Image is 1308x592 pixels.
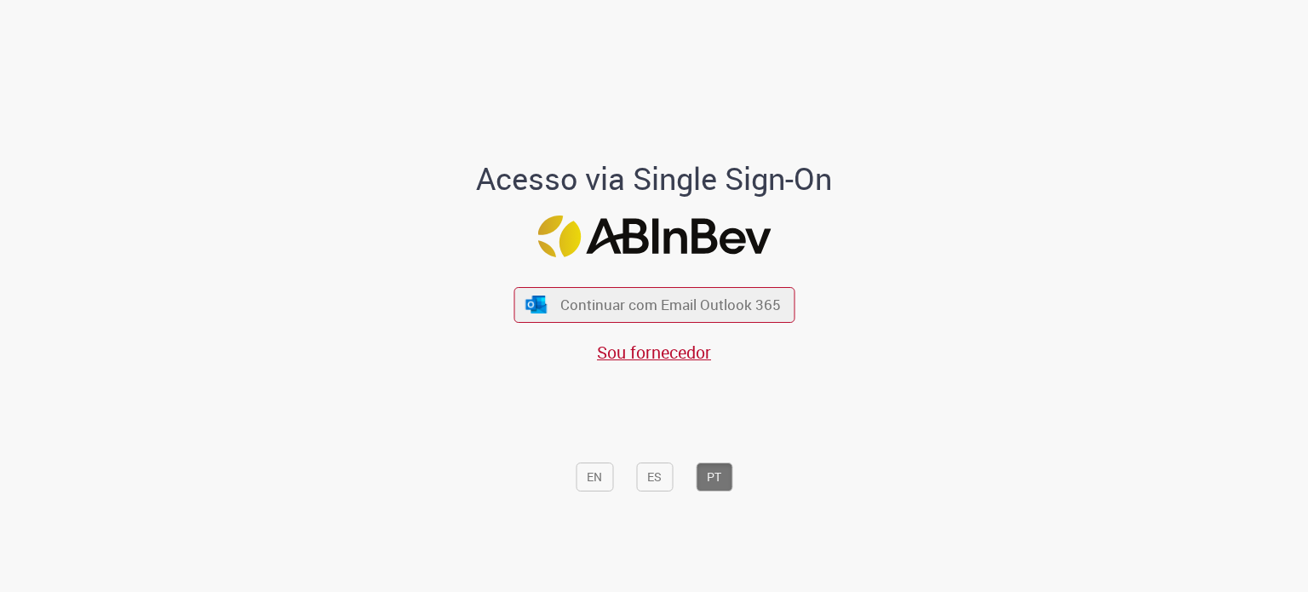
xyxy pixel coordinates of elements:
button: EN [576,463,613,491]
button: ES [636,463,673,491]
img: Logo ABInBev [537,216,771,257]
button: ícone Azure/Microsoft 360 Continuar com Email Outlook 365 [513,287,795,322]
span: Continuar com Email Outlook 365 [560,295,781,314]
h1: Acesso via Single Sign-On [418,162,891,196]
a: Sou fornecedor [597,341,711,364]
img: ícone Azure/Microsoft 360 [525,296,548,313]
button: PT [696,463,732,491]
